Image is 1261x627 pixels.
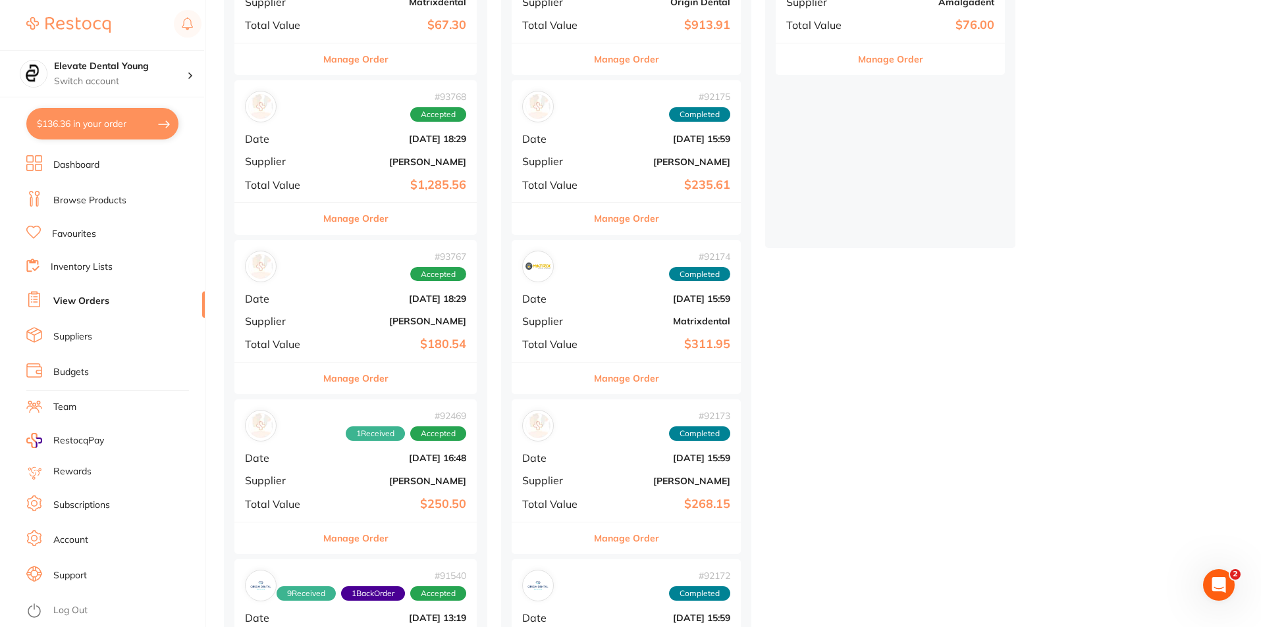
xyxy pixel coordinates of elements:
[341,586,405,601] span: Back orders
[323,43,389,75] button: Manage Order
[599,157,730,167] b: [PERSON_NAME]
[786,19,852,31] span: Total Value
[410,107,466,122] span: Accepted
[326,453,466,463] b: [DATE] 16:48
[53,401,76,414] a: Team
[599,134,730,144] b: [DATE] 15:59
[248,94,273,119] img: Henry Schein Halas
[599,293,730,304] b: [DATE] 15:59
[669,426,730,441] span: Completed
[51,261,113,274] a: Inventory Lists
[525,413,550,438] img: Adam Dental
[599,453,730,463] b: [DATE] 15:59
[522,315,588,327] span: Supplier
[594,43,659,75] button: Manage Order
[234,399,477,554] div: Henry Schein Halas#924691ReceivedAcceptedDate[DATE] 16:48Supplier[PERSON_NAME]Total Value$250.50M...
[53,366,89,379] a: Budgets
[326,18,466,32] b: $67.30
[669,267,730,282] span: Completed
[53,604,88,617] a: Log Out
[522,179,588,191] span: Total Value
[594,203,659,234] button: Manage Order
[346,426,405,441] span: Received
[245,315,315,327] span: Supplier
[53,434,104,447] span: RestocqPay
[53,465,92,478] a: Rewards
[326,293,466,304] b: [DATE] 18:29
[245,19,315,31] span: Total Value
[326,476,466,486] b: [PERSON_NAME]
[669,586,730,601] span: Completed
[326,178,466,192] b: $1,285.56
[326,497,466,511] b: $250.50
[522,19,588,31] span: Total Value
[326,316,466,326] b: [PERSON_NAME]
[669,411,730,421] span: # 92173
[53,569,87,582] a: Support
[234,240,477,395] div: Adam Dental#93767AcceptedDate[DATE] 18:29Supplier[PERSON_NAME]Total Value$180.54Manage Order
[323,203,389,234] button: Manage Order
[54,75,187,88] p: Switch account
[326,338,466,351] b: $180.54
[234,80,477,235] div: Henry Schein Halas#93768AcceptedDate[DATE] 18:29Supplier[PERSON_NAME]Total Value$1,285.56Manage O...
[599,178,730,192] b: $235.61
[522,155,588,167] span: Supplier
[410,251,466,262] span: # 93767
[26,10,111,40] a: Restocq Logo
[346,411,466,421] span: # 92469
[245,612,315,624] span: Date
[326,134,466,144] b: [DATE] 18:29
[522,293,588,305] span: Date
[522,133,588,145] span: Date
[669,570,730,581] span: # 92172
[326,157,466,167] b: [PERSON_NAME]
[599,497,730,511] b: $268.15
[522,474,588,486] span: Supplier
[277,570,466,581] span: # 91540
[26,17,111,33] img: Restocq Logo
[245,155,315,167] span: Supplier
[858,43,923,75] button: Manage Order
[410,426,466,441] span: Accepted
[599,613,730,623] b: [DATE] 15:59
[863,18,994,32] b: $76.00
[245,452,315,464] span: Date
[410,267,466,282] span: Accepted
[669,91,730,102] span: # 92175
[594,522,659,554] button: Manage Order
[248,413,273,438] img: Henry Schein Halas
[26,601,201,622] button: Log Out
[245,293,315,305] span: Date
[245,133,315,145] span: Date
[53,194,126,207] a: Browse Products
[326,613,466,623] b: [DATE] 13:19
[245,179,315,191] span: Total Value
[52,228,96,241] a: Favourites
[53,159,99,172] a: Dashboard
[522,498,588,510] span: Total Value
[525,94,550,119] img: Henry Schein Halas
[53,330,92,343] a: Suppliers
[525,573,550,598] img: Origin Dental
[599,476,730,486] b: [PERSON_NAME]
[525,254,550,279] img: Matrixdental
[245,338,315,350] span: Total Value
[410,91,466,102] span: # 93768
[53,295,109,308] a: View Orders
[522,612,588,624] span: Date
[277,586,336,601] span: Received
[599,338,730,351] b: $311.95
[323,363,389,394] button: Manage Order
[248,573,273,598] img: Origin Dental
[323,522,389,554] button: Manage Order
[1230,569,1241,580] span: 2
[26,108,178,139] button: $136.36 in your order
[594,363,659,394] button: Manage Order
[248,254,273,279] img: Adam Dental
[26,433,104,448] a: RestocqPay
[599,316,730,326] b: Matrixdental
[522,452,588,464] span: Date
[599,18,730,32] b: $913.91
[1203,569,1235,601] iframe: Intercom live chat
[26,433,42,448] img: RestocqPay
